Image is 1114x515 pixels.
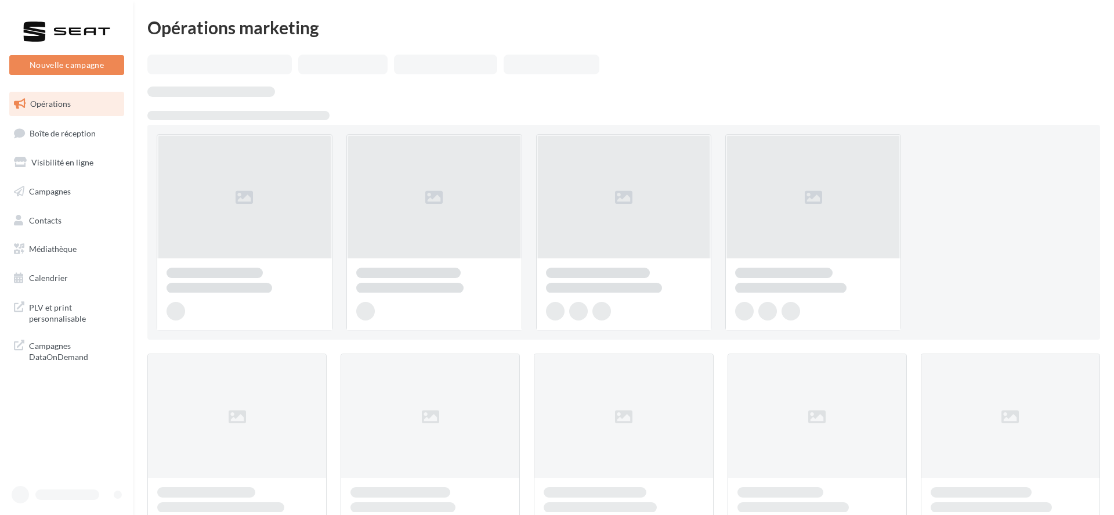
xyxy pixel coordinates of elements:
a: Contacts [7,208,126,233]
a: Campagnes [7,179,126,204]
a: Boîte de réception [7,121,126,146]
a: Calendrier [7,266,126,290]
span: Calendrier [29,273,68,283]
span: Campagnes DataOnDemand [29,338,120,363]
button: Nouvelle campagne [9,55,124,75]
span: Campagnes [29,186,71,196]
span: PLV et print personnalisable [29,300,120,325]
a: Médiathèque [7,237,126,261]
span: Visibilité en ligne [31,157,93,167]
span: Boîte de réception [30,128,96,138]
div: Opérations marketing [147,19,1100,36]
a: Campagnes DataOnDemand [7,333,126,368]
span: Contacts [29,215,62,225]
span: Médiathèque [29,244,77,254]
span: Opérations [30,99,71,109]
a: PLV et print personnalisable [7,295,126,329]
a: Visibilité en ligne [7,150,126,175]
a: Opérations [7,92,126,116]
